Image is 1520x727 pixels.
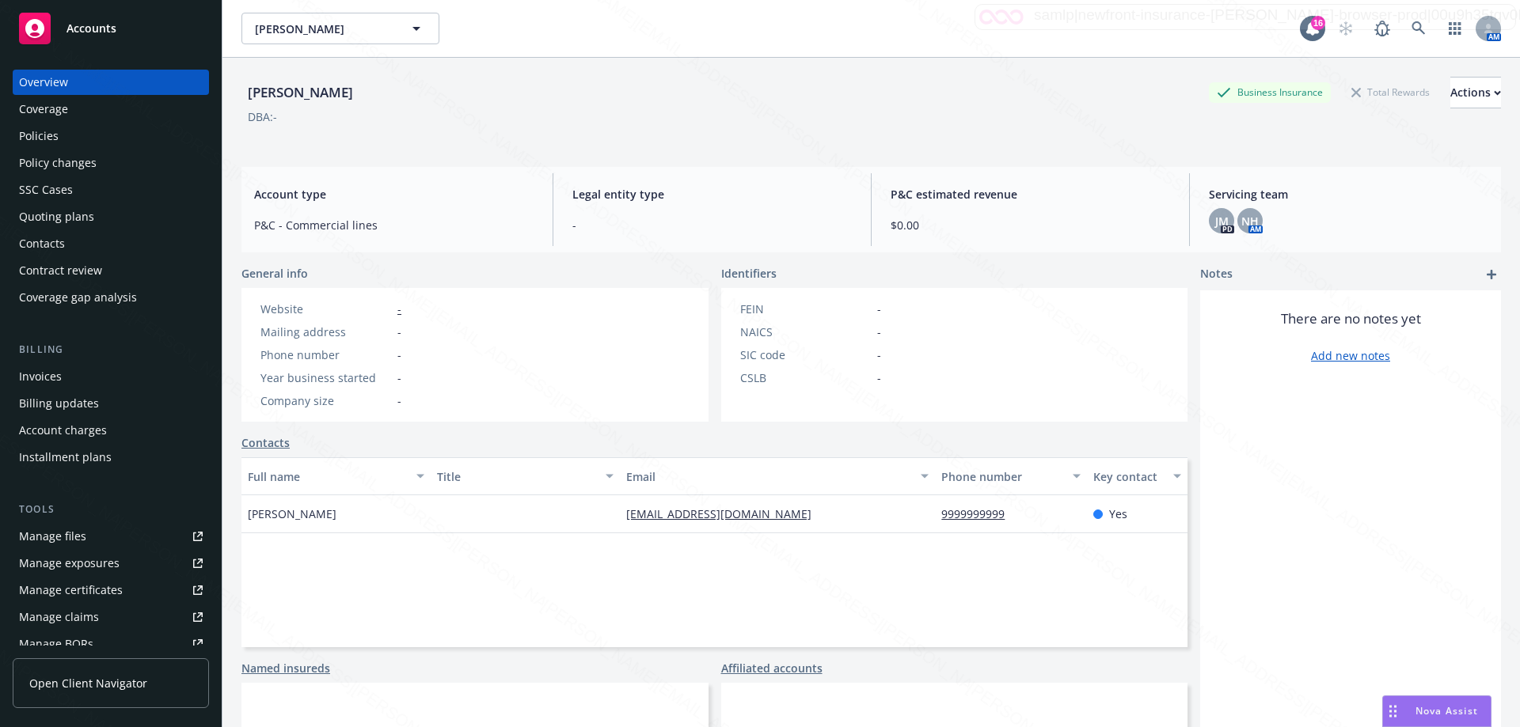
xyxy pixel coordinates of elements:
[1281,309,1421,328] span: There are no notes yet
[241,434,290,451] a: Contacts
[248,468,407,485] div: Full name
[19,177,73,203] div: SSC Cases
[397,369,401,386] span: -
[66,22,116,35] span: Accounts
[891,217,1170,233] span: $0.00
[254,186,534,203] span: Account type
[13,502,209,517] div: Tools
[1383,696,1403,726] div: Drag to move
[1200,265,1233,284] span: Notes
[19,551,120,576] div: Manage exposures
[19,631,93,657] div: Manage BORs
[19,150,97,176] div: Policy changes
[19,391,99,416] div: Billing updates
[1311,16,1325,30] div: 16
[572,186,852,203] span: Legal entity type
[13,70,209,95] a: Overview
[721,265,777,282] span: Identifiers
[1415,704,1478,718] span: Nova Assist
[1241,213,1259,229] span: NH
[397,324,401,340] span: -
[13,150,209,176] a: Policy changes
[13,231,209,256] a: Contacts
[19,577,123,603] div: Manage certificates
[19,364,62,389] div: Invoices
[1311,347,1390,364] a: Add new notes
[941,468,1062,485] div: Phone number
[19,70,68,95] div: Overview
[254,217,534,233] span: P&C - Commercial lines
[877,346,881,363] span: -
[260,392,391,409] div: Company size
[260,324,391,340] div: Mailing address
[1215,213,1229,229] span: JM
[260,346,391,363] div: Phone number
[13,97,209,122] a: Coverage
[255,21,392,37] span: [PERSON_NAME]
[891,186,1170,203] span: P&C estimated revenue
[19,231,65,256] div: Contacts
[1450,78,1501,108] div: Actions
[572,217,852,233] span: -
[241,13,439,44] button: [PERSON_NAME]
[248,505,336,522] span: [PERSON_NAME]
[13,418,209,443] a: Account charges
[13,577,209,603] a: Manage certificates
[13,631,209,657] a: Manage BORs
[19,445,112,470] div: Installment plans
[397,301,401,316] a: -
[1109,505,1127,522] span: Yes
[1087,457,1187,495] button: Key contact
[19,604,99,630] div: Manage claims
[19,258,102,283] div: Contract review
[877,324,881,340] span: -
[13,177,209,203] a: SSC Cases
[19,418,107,443] div: Account charges
[626,468,911,485] div: Email
[740,324,871,340] div: NAICS
[13,285,209,310] a: Coverage gap analysis
[1450,77,1501,108] button: Actions
[19,204,94,229] div: Quoting plans
[877,369,881,386] span: -
[241,660,330,676] a: Named insureds
[1343,82,1438,102] div: Total Rewards
[13,342,209,358] div: Billing
[13,123,209,149] a: Policies
[241,457,431,495] button: Full name
[19,97,68,122] div: Coverage
[1366,13,1398,44] a: Report a Bug
[1403,13,1434,44] a: Search
[13,445,209,470] a: Installment plans
[13,524,209,549] a: Manage files
[1439,13,1471,44] a: Switch app
[260,369,391,386] div: Year business started
[740,301,871,317] div: FEIN
[13,258,209,283] a: Contract review
[1382,695,1491,727] button: Nova Assist
[1330,13,1362,44] a: Start snowing
[29,675,147,691] span: Open Client Navigator
[13,6,209,51] a: Accounts
[397,392,401,409] span: -
[241,82,359,103] div: [PERSON_NAME]
[248,108,277,125] div: DBA: -
[13,551,209,576] a: Manage exposures
[620,457,935,495] button: Email
[13,391,209,416] a: Billing updates
[1209,82,1331,102] div: Business Insurance
[13,204,209,229] a: Quoting plans
[740,346,871,363] div: SIC code
[626,506,824,521] a: [EMAIL_ADDRESS][DOMAIN_NAME]
[397,346,401,363] span: -
[740,369,871,386] div: CSLB
[13,364,209,389] a: Invoices
[877,301,881,317] span: -
[941,506,1017,521] a: 9999999999
[437,468,596,485] div: Title
[13,604,209,630] a: Manage claims
[19,285,137,310] div: Coverage gap analysis
[1093,468,1164,485] div: Key contact
[1209,186,1488,203] span: Servicing team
